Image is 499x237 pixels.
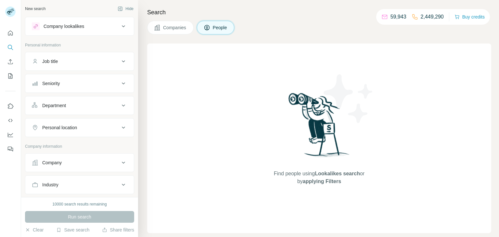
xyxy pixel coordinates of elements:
[5,115,16,126] button: Use Surfe API
[5,56,16,68] button: Enrich CSV
[25,76,134,91] button: Seniority
[163,24,187,31] span: Companies
[454,12,485,21] button: Buy credits
[42,159,62,166] div: Company
[25,19,134,34] button: Company lookalikes
[390,13,406,21] p: 59,943
[56,227,89,233] button: Save search
[44,23,84,30] div: Company lookalikes
[315,171,360,176] span: Lookalikes search
[5,100,16,112] button: Use Surfe on LinkedIn
[102,227,134,233] button: Share filters
[42,181,58,188] div: Industry
[42,80,60,87] div: Seniority
[42,58,58,65] div: Job title
[25,54,134,69] button: Job title
[25,120,134,135] button: Personal location
[52,201,107,207] div: 10000 search results remaining
[421,13,444,21] p: 2,449,290
[5,27,16,39] button: Quick start
[25,6,45,12] div: New search
[267,170,371,185] span: Find people using or by
[42,124,77,131] div: Personal location
[147,8,491,17] h4: Search
[5,70,16,82] button: My lists
[113,4,138,14] button: Hide
[303,179,341,184] span: applying Filters
[5,129,16,141] button: Dashboard
[213,24,228,31] span: People
[25,42,134,48] p: Personal information
[25,143,134,149] p: Company information
[25,98,134,113] button: Department
[25,177,134,193] button: Industry
[286,91,353,164] img: Surfe Illustration - Woman searching with binoculars
[5,42,16,53] button: Search
[25,227,44,233] button: Clear
[25,155,134,170] button: Company
[5,143,16,155] button: Feedback
[319,69,378,128] img: Surfe Illustration - Stars
[42,102,66,109] div: Department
